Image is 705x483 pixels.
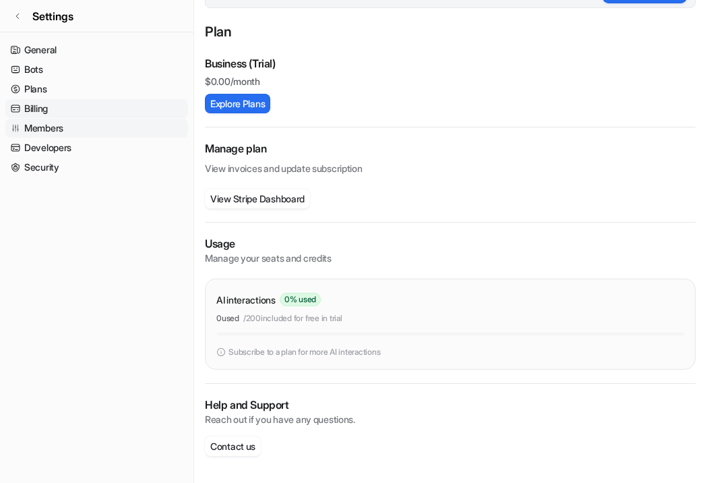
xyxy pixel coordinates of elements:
[228,346,380,358] p: Subscribe to a plan for more AI interactions
[205,252,696,265] p: Manage your seats and credits
[205,236,696,252] p: Usage
[205,55,276,72] p: Business (Trial)
[205,397,696,413] p: Help and Support
[205,94,270,113] button: Explore Plans
[205,189,310,208] button: View Stripe Dashboard
[205,74,696,88] p: $ 0.00/month
[243,312,342,324] p: / 200 included for free in trial
[205,436,261,456] button: Contact us
[5,80,188,98] a: Plans
[5,119,188,138] a: Members
[280,293,321,306] span: 0 % used
[205,22,696,45] p: Plan
[5,158,188,177] a: Security
[205,157,696,175] p: View invoices and update subscription
[205,141,696,157] h2: Manage plan
[5,138,188,157] a: Developers
[216,293,276,307] p: AI interactions
[5,60,188,79] a: Bots
[5,40,188,59] a: General
[216,312,239,324] p: 0 used
[32,8,73,24] span: Settings
[5,99,188,118] a: Billing
[205,413,696,426] p: Reach out if you have any questions.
